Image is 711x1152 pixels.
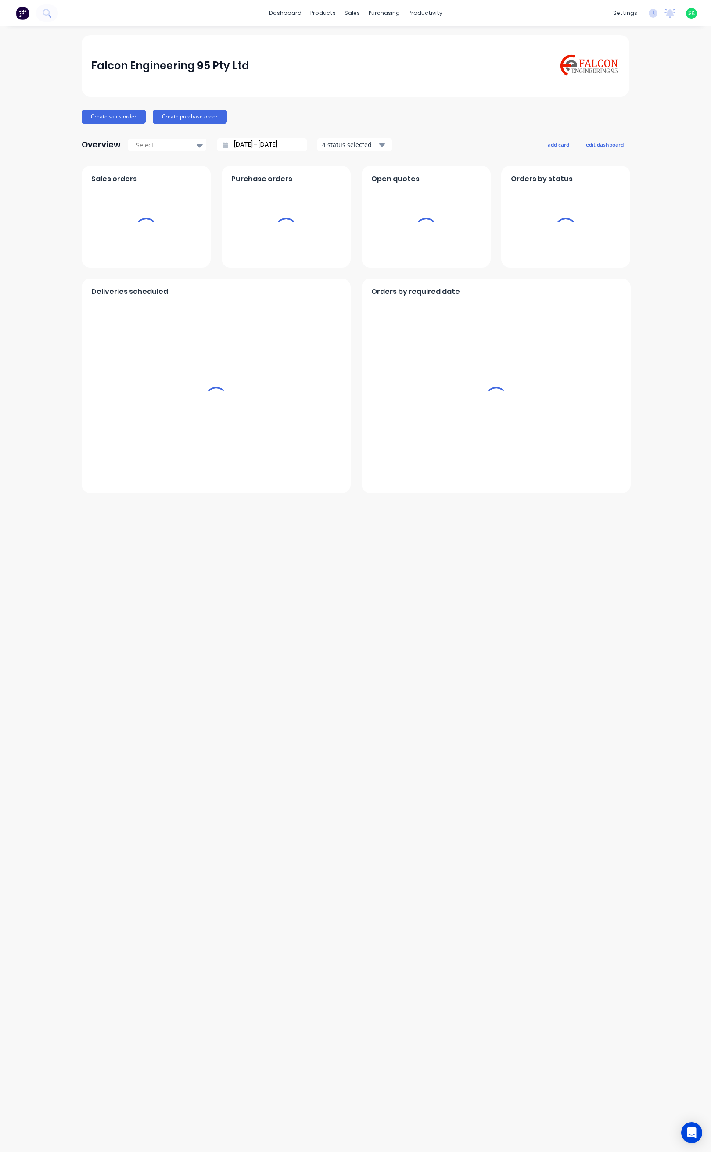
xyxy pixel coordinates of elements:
[364,7,404,20] div: purchasing
[16,7,29,20] img: Factory
[511,174,573,184] span: Orders by status
[231,174,292,184] span: Purchase orders
[82,136,121,154] div: Overview
[688,9,695,17] span: SK
[91,286,168,297] span: Deliveries scheduled
[340,7,364,20] div: sales
[371,174,420,184] span: Open quotes
[609,7,642,20] div: settings
[91,57,249,75] div: Falcon Engineering 95 Pty Ltd
[91,174,137,184] span: Sales orders
[322,140,377,149] div: 4 status selected
[153,110,227,124] button: Create purchase order
[580,139,629,150] button: edit dashboard
[681,1122,702,1143] div: Open Intercom Messenger
[82,110,146,124] button: Create sales order
[306,7,340,20] div: products
[558,53,620,78] img: Falcon Engineering 95 Pty Ltd
[317,138,392,151] button: 4 status selected
[542,139,575,150] button: add card
[404,7,447,20] div: productivity
[371,286,460,297] span: Orders by required date
[265,7,306,20] a: dashboard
